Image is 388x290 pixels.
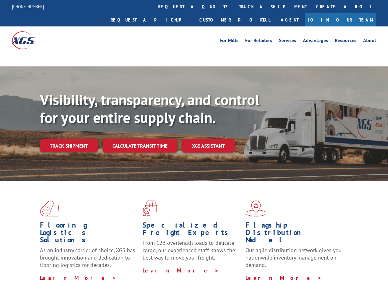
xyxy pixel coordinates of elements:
a: XGS ASSISTANT [182,139,235,153]
a: Customer Portal [195,13,275,26]
span: Our agile distribution network gives you nationwide inventory management on demand. [245,247,342,268]
a: Join Our Team [305,13,376,26]
h1: Flagship Distribution Model [245,221,343,247]
a: Request a pickup [106,13,195,26]
a: Agent [275,13,305,26]
a: Services [279,38,296,45]
a: Learn More > [143,267,219,274]
a: Resources [335,38,356,45]
b: Visibility, transparency, and control for your entire supply chain. [40,90,259,127]
h1: Specialized Freight Experts [143,221,241,239]
a: For Mills [220,38,238,45]
a: Learn More > [245,274,322,281]
a: Advantages [303,38,328,45]
h1: Flooring Logistics Solutions [40,221,138,247]
img: xgs-icon-flagship-distribution-model-red [245,201,267,217]
p: From 123 overlength loads to delicate cargo, our experienced staff knows the best way to move you... [143,239,241,267]
img: xgs-icon-total-supply-chain-intelligence-red [40,201,59,217]
a: About [363,38,376,45]
span: As an industry carrier of choice, XGS has brought innovation and dedication to flooring logistics... [40,247,135,268]
a: Track shipment [40,139,98,152]
a: Calculate transit time [103,139,177,153]
img: xgs-icon-focused-on-flooring-red [143,201,157,217]
a: For Retailers [245,38,272,45]
a: [PHONE_NUMBER] [12,3,44,10]
a: Learn More > [40,274,116,281]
